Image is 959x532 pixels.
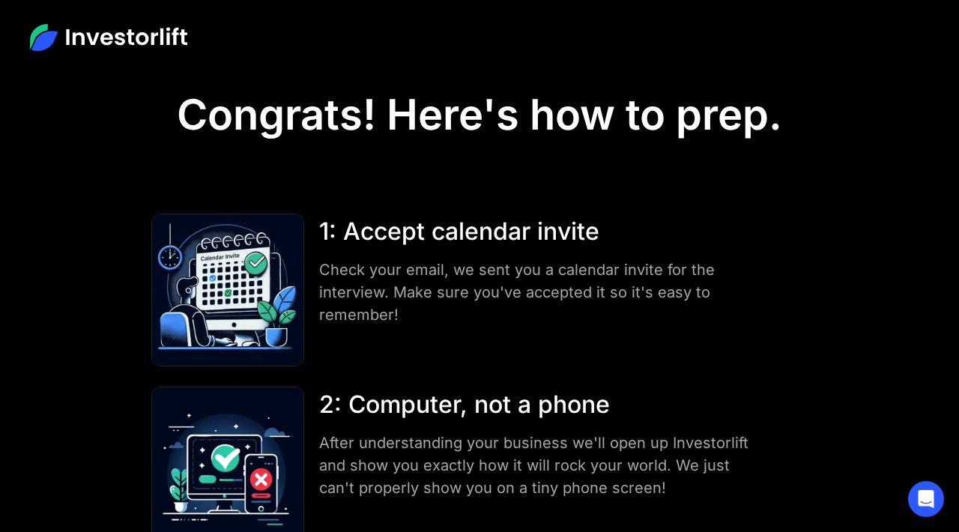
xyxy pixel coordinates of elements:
[319,214,759,250] div: 1: Accept calendar invite
[908,481,944,517] div: Open Intercom Messenger
[319,387,759,423] div: 2: Computer, not a phone
[319,259,759,326] div: Check your email, we sent you a calendar invite for the interview. Make sure you've accepted it s...
[177,90,782,140] h1: Congrats! Here's how to prep.
[319,432,759,499] div: After understanding your business we'll open up Investorlift and show you exactly how it will roc...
